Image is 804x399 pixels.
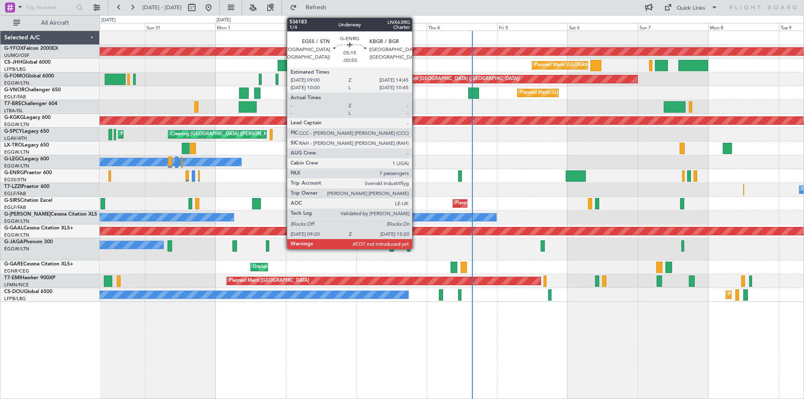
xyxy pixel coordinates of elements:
[638,23,708,31] div: Sun 7
[215,23,286,31] div: Mon 1
[4,170,24,175] span: G-ENRG
[4,198,52,203] a: G-SIRSCitation Excel
[356,23,427,31] div: Wed 3
[4,149,29,155] a: EGGW/LTN
[4,88,61,93] a: G-VNORChallenger 650
[4,143,22,148] span: LX-TRO
[4,246,29,252] a: EGGW/LTN
[4,52,29,59] a: UUMO/OSF
[660,1,722,14] button: Quick Links
[4,289,24,294] span: CS-DOU
[4,46,23,51] span: G-YFOX
[4,275,21,281] span: T7-EMI
[4,226,23,231] span: G-GAAL
[9,16,91,30] button: All Aircraft
[4,157,49,162] a: G-LEGCLegacy 600
[4,170,52,175] a: G-ENRGPraetor 600
[4,212,97,217] a: G-[PERSON_NAME]Cessna Citation XLS
[4,163,29,169] a: EGGW/LTN
[75,23,145,31] div: Sat 30
[4,268,29,274] a: EGNR/CEG
[4,262,73,267] a: G-GARECessna Citation XLS+
[145,23,215,31] div: Sun 31
[4,101,57,106] a: T7-BREChallenger 604
[520,87,652,99] div: Planned Maint [GEOGRAPHIC_DATA] ([GEOGRAPHIC_DATA])
[4,101,21,106] span: T7-BRE
[299,5,334,10] span: Refresh
[708,23,778,31] div: Mon 8
[170,128,289,141] div: Cleaning [GEOGRAPHIC_DATA] ([PERSON_NAME] Intl)
[4,204,26,211] a: EGLF/FAB
[4,226,73,231] a: G-GAALCessna Citation XLS+
[4,115,24,120] span: G-KGKG
[26,1,74,14] input: Trip Number
[286,1,336,14] button: Refresh
[4,275,55,281] a: T7-EMIHawker 900XP
[4,218,29,224] a: EGGW/LTN
[4,184,49,189] a: T7-LZZIPraetor 600
[4,184,21,189] span: T7-LZZI
[4,94,26,100] a: EGLF/FAB
[4,66,26,72] a: LFPB/LBG
[567,23,638,31] div: Sat 6
[4,232,29,238] a: EGGW/LTN
[4,289,52,294] a: CS-DOUGlobal 6500
[534,59,666,72] div: Planned Maint [GEOGRAPHIC_DATA] ([GEOGRAPHIC_DATA])
[427,23,497,31] div: Thu 4
[4,88,25,93] span: G-VNOR
[4,60,51,65] a: CS-JHHGlobal 6000
[101,17,116,24] div: [DATE]
[323,59,455,72] div: Planned Maint [GEOGRAPHIC_DATA] ([GEOGRAPHIC_DATA])
[22,20,88,26] span: All Aircraft
[4,143,49,148] a: LX-TROLegacy 650
[4,212,51,217] span: G-[PERSON_NAME]
[121,128,217,141] div: Planned Maint Athens ([PERSON_NAME] Intl)
[4,74,26,79] span: G-FOMO
[4,157,22,162] span: G-LEGC
[4,239,53,245] a: G-JAGAPhenom 300
[4,198,20,203] span: G-SIRS
[286,23,356,31] div: Tue 2
[253,261,329,273] div: Unplanned Maint [PERSON_NAME]
[4,282,29,288] a: LFMN/NCE
[455,197,587,210] div: Planned Maint [GEOGRAPHIC_DATA] ([GEOGRAPHIC_DATA])
[497,23,567,31] div: Fri 5
[142,4,182,11] span: [DATE] - [DATE]
[4,46,58,51] a: G-YFOXFalcon 2000EX
[216,17,231,24] div: [DATE]
[4,177,26,183] a: EGSS/STN
[4,108,23,114] a: LTBA/ISL
[4,60,22,65] span: CS-JHH
[229,275,309,287] div: Planned Maint [GEOGRAPHIC_DATA]
[4,121,29,128] a: EGGW/LTN
[4,135,27,142] a: LGAV/ATH
[4,190,26,197] a: EGLF/FAB
[4,115,51,120] a: G-KGKGLegacy 600
[4,239,23,245] span: G-JAGA
[4,80,29,86] a: EGGW/LTN
[388,73,520,85] div: Planned Maint [GEOGRAPHIC_DATA] ([GEOGRAPHIC_DATA])
[358,211,373,224] div: Owner
[4,296,26,302] a: LFPB/LBG
[4,262,23,267] span: G-GARE
[4,74,54,79] a: G-FOMOGlobal 6000
[677,4,705,13] div: Quick Links
[4,129,22,134] span: G-SPCY
[4,129,49,134] a: G-SPCYLegacy 650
